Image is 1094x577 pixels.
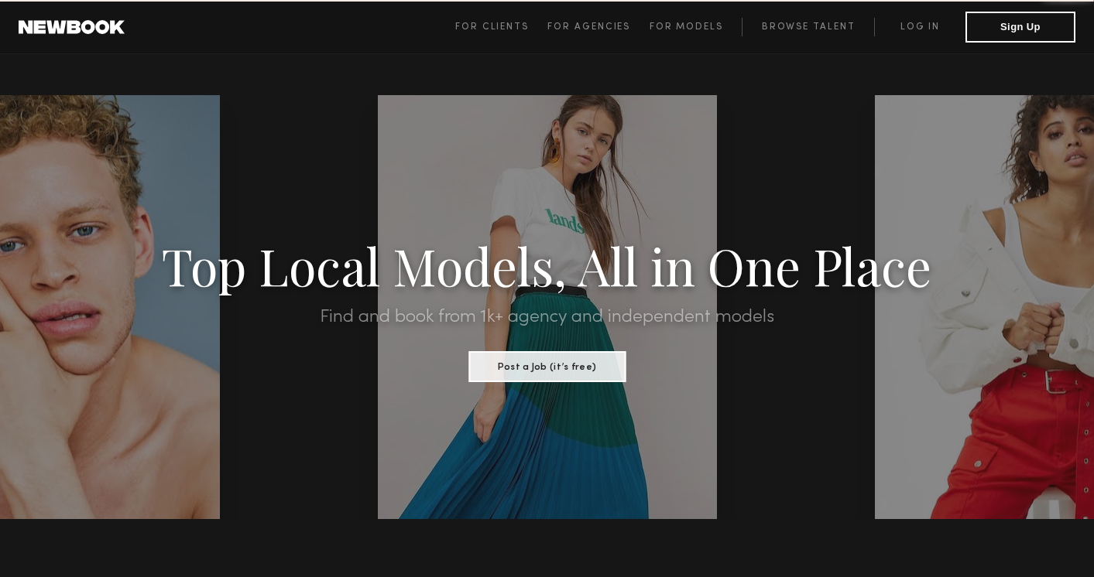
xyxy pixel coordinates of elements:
h2: Find and book from 1k+ agency and independent models [82,308,1012,326]
button: Post a Job (it’s free) [468,351,626,382]
button: Sign Up [965,12,1075,43]
span: For Models [650,22,723,32]
a: For Clients [455,18,547,36]
a: Log in [874,18,965,36]
span: For Clients [455,22,529,32]
a: For Agencies [547,18,649,36]
a: Post a Job (it’s free) [468,357,626,374]
a: For Models [650,18,742,36]
span: For Agencies [547,22,630,32]
a: Browse Talent [742,18,874,36]
h1: Top Local Models, All in One Place [82,241,1012,289]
